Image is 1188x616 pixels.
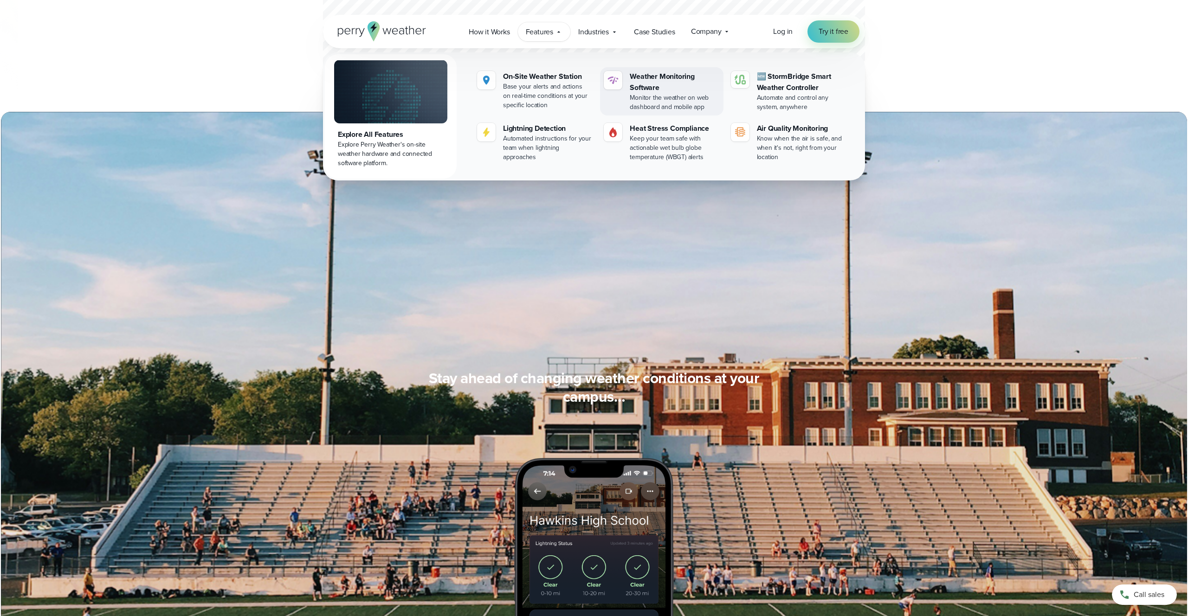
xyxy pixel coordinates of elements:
[773,26,793,37] a: Log in
[473,119,596,166] a: Lightning Detection Automated instructions for your team when lightning approaches
[503,134,593,162] div: Automated instructions for your team when lightning approaches
[416,369,772,406] h3: Stay ahead of changing weather conditions at your campus…
[757,123,846,134] div: Air Quality Monitoring
[757,93,846,112] div: Automate and control any system, anywhere
[503,82,593,110] div: Base your alerts and actions on real-time conditions at your specific location
[469,26,510,38] span: How it Works
[630,134,719,162] div: Keep your team safe with actionable wet bulb globe temperature (WBGT) alerts
[607,127,619,138] img: Gas.svg
[338,140,444,168] div: Explore Perry Weather's on-site weather hardware and connected software platform.
[600,67,723,115] a: Weather Monitoring Software Monitor the weather on web dashboard and mobile app
[626,22,683,41] a: Case Studies
[735,75,746,84] img: stormbridge-icon-V6.svg
[634,26,675,38] span: Case Studies
[473,67,596,114] a: On-Site Weather Station Base your alerts and actions on real-time conditions at your specific loc...
[1112,584,1177,605] a: Call sales
[691,26,722,37] span: Company
[630,93,719,112] div: Monitor the weather on web dashboard and mobile app
[727,119,850,166] a: Air Quality Monitoring Know when the air is safe, and when it's not, right from your location
[338,129,444,140] div: Explore All Features
[1134,589,1164,600] span: Call sales
[807,20,859,43] a: Try it free
[630,71,719,93] div: Weather Monitoring Software
[735,127,746,138] img: aqi-icon.svg
[526,26,553,38] span: Features
[461,22,518,41] a: How it Works
[757,71,846,93] div: 🆕 StormBridge Smart Weather Controller
[481,127,492,138] img: lightning-icon.svg
[757,134,846,162] div: Know when the air is safe, and when it's not, right from your location
[578,26,609,38] span: Industries
[325,54,457,179] a: Explore All Features Explore Perry Weather's on-site weather hardware and connected software plat...
[630,123,719,134] div: Heat Stress Compliance
[600,119,723,166] a: Heat Stress Compliance Keep your team safe with actionable wet bulb globe temperature (WBGT) alerts
[503,71,593,82] div: On-Site Weather Station
[727,67,850,115] a: 🆕 StormBridge Smart Weather Controller Automate and control any system, anywhere
[819,26,848,37] span: Try it free
[481,75,492,86] img: Location.svg
[607,75,619,86] img: software-icon.svg
[503,123,593,134] div: Lightning Detection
